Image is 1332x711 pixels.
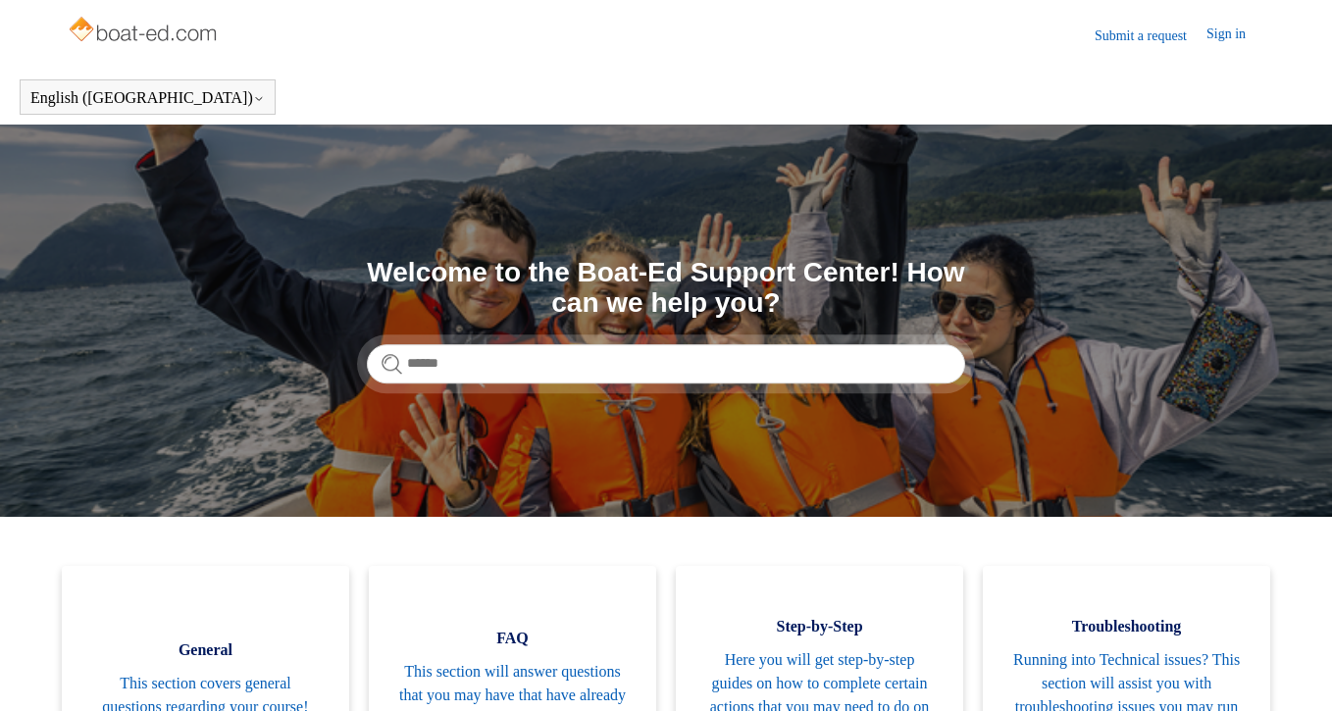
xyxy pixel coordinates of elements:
[1206,24,1265,47] a: Sign in
[1266,645,1317,696] div: Live chat
[30,89,265,107] button: English ([GEOGRAPHIC_DATA])
[91,638,320,662] span: General
[398,627,627,650] span: FAQ
[67,12,223,51] img: Boat-Ed Help Center home page
[367,258,965,319] h1: Welcome to the Boat-Ed Support Center! How can we help you?
[367,344,965,383] input: Search
[705,615,934,638] span: Step-by-Step
[1012,615,1241,638] span: Troubleshooting
[1095,25,1206,46] a: Submit a request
